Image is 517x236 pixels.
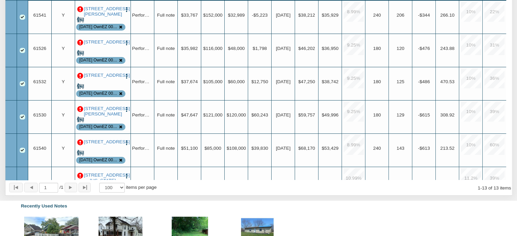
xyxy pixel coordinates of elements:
[397,179,404,184] span: 341
[397,79,404,84] span: 125
[440,146,454,151] span: 213.52
[440,13,454,18] span: 266.10
[397,46,404,51] span: 120
[203,46,223,51] span: $116,000
[77,83,84,90] img: for_sale.png
[33,146,46,151] span: 61540
[418,79,430,84] span: -$486
[181,112,197,117] span: $47,647
[9,183,23,192] button: Page to first
[298,13,315,18] span: $38,212
[24,183,38,192] button: Page back
[253,46,267,51] span: $1,798
[157,179,175,184] span: Full note
[77,149,84,156] img: for_sale.png
[59,184,63,191] span: 1
[132,146,155,151] span: Performing
[440,79,454,84] span: 470.53
[124,73,130,79] img: cell-menu.png
[84,139,122,145] a: 1514 East 18th Street, Anderson, IN, 46016
[33,79,46,84] span: 61532
[484,102,504,122] div: 39.0
[132,112,155,117] span: Performing
[344,102,364,122] div: 9.25
[20,114,25,120] div: Row 4, Row Selection Checkbox
[157,46,175,51] span: Full note
[484,135,504,155] div: 60.0
[84,6,122,17] a: 1220 East Gimber Street, Indianapolis, IN, 46203
[157,146,175,151] span: Full note
[480,185,482,190] abbr: through
[59,185,61,190] abbr: of
[132,46,155,51] span: Performing
[373,179,381,184] span: 360
[373,79,381,84] span: 180
[79,57,118,63] div: Note is contained in the pool 8-26-25 OwnEZ 009 T1
[126,185,156,190] span: items per page
[253,179,267,184] span: $3,318
[124,173,130,179] button: Press to open the note menu
[298,179,315,184] span: $55,483
[84,39,122,45] a: 720 North 14th Street, New Castle, IN, 47362
[62,46,65,51] span: Y
[124,139,130,146] button: Press to open the note menu
[484,35,504,55] div: 31.0
[132,179,155,184] span: Performing
[203,112,223,117] span: $121,000
[397,146,404,151] span: 143
[461,135,481,155] div: 10.0
[124,40,130,46] img: cell-menu.png
[84,73,122,78] a: 341 N Addison St, Indianapolis, IN, 46222
[79,183,91,192] button: Page to last
[461,168,481,188] div: 11.2
[62,13,65,18] span: Y
[228,46,244,51] span: $48,000
[251,79,268,84] span: $12,750
[484,168,504,188] div: 39.0
[79,157,118,163] div: Note is contained in the pool 8-26-25 OwnEZ 009 T1
[227,112,246,117] span: $120,000
[228,79,244,84] span: $60,000
[79,91,118,96] div: Note is contained in the pool 8-26-25 OwnEZ 009 T1
[344,35,364,55] div: 9.25
[397,13,404,18] span: 206
[373,112,381,117] span: 180
[322,46,338,51] span: $36,950
[373,46,381,51] span: 180
[344,2,364,22] div: 8.99
[418,179,430,184] span: -$528
[276,179,291,184] span: 10/13/2023
[79,124,118,130] div: Note is contained in the pool 8-26-25 OwnEZ 009 T1
[33,46,46,51] span: 61526
[33,179,46,184] span: 61544
[228,179,244,184] span: $58,800
[62,112,65,117] span: Y
[344,168,364,188] div: 10.99
[373,13,381,18] span: 240
[298,146,315,151] span: $68,170
[276,112,291,117] span: 10/12/2020
[20,15,25,20] div: Row 1, Row Selection Checkbox
[276,79,291,84] span: 10/23/2020
[33,112,46,117] span: 61530
[322,13,338,18] span: $35,929
[227,146,246,151] span: $108,000
[181,179,197,184] span: $53,977
[181,79,197,84] span: $37,674
[344,135,364,155] div: 8.99
[124,73,130,79] button: Press to open the note menu
[203,179,223,184] span: $140,000
[124,7,130,13] img: cell-menu.png
[124,107,130,112] img: cell-menu.png
[461,35,481,55] div: 10.0
[6,199,511,213] div: Recently Used Notes
[252,13,268,18] span: -$5,223
[397,112,404,117] span: 129
[203,79,223,84] span: $105,000
[484,68,504,88] div: 36.0
[418,112,430,117] span: -$615
[276,146,291,151] span: 07/08/2022
[203,13,223,18] span: $152,000
[461,2,481,22] div: 10.0
[461,68,481,88] div: 10.0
